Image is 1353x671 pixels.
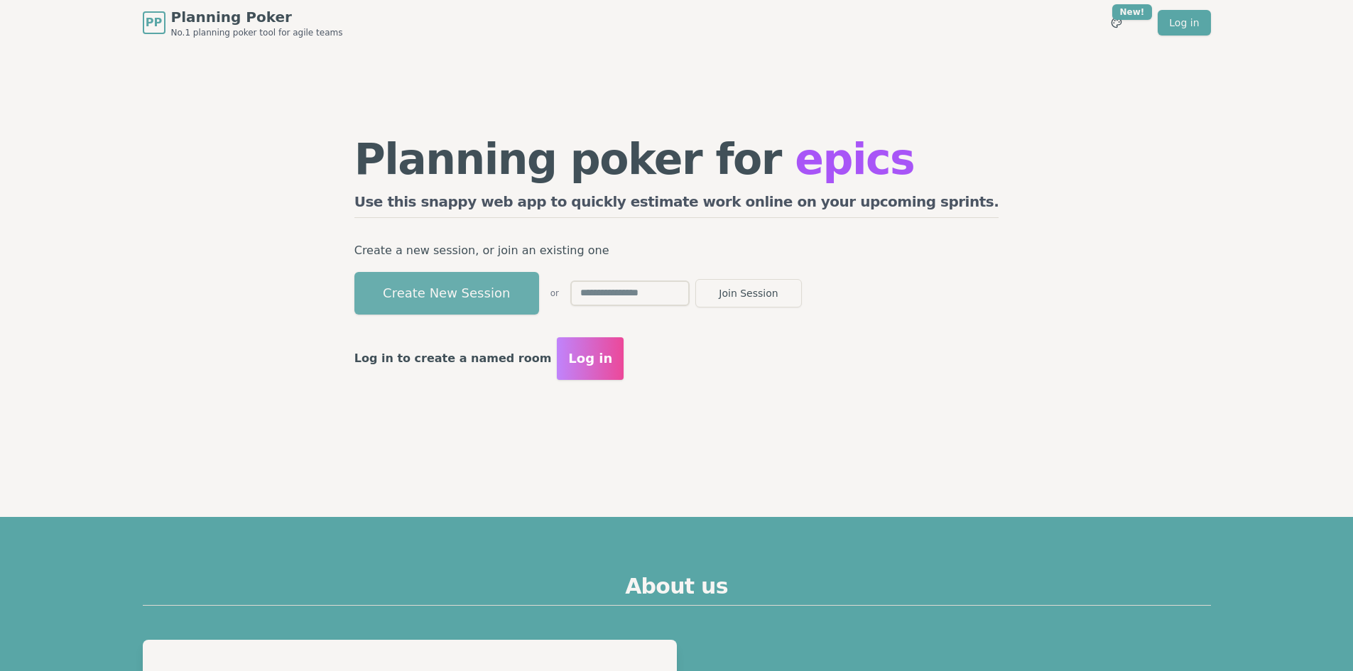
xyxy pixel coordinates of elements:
[568,349,612,369] span: Log in
[1158,10,1210,36] a: Log in
[146,14,162,31] span: PP
[354,272,539,315] button: Create New Session
[143,574,1211,606] h2: About us
[171,27,343,38] span: No.1 planning poker tool for agile teams
[557,337,624,380] button: Log in
[550,288,559,299] span: or
[795,134,914,184] span: epics
[695,279,802,307] button: Join Session
[354,192,999,218] h2: Use this snappy web app to quickly estimate work online on your upcoming sprints.
[1104,10,1129,36] button: New!
[354,138,999,180] h1: Planning poker for
[354,241,999,261] p: Create a new session, or join an existing one
[171,7,343,27] span: Planning Poker
[143,7,343,38] a: PPPlanning PokerNo.1 planning poker tool for agile teams
[1112,4,1153,20] div: New!
[354,349,552,369] p: Log in to create a named room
